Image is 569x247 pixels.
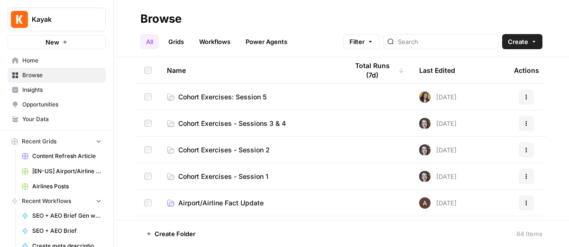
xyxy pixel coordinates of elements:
a: SEO + AEO Brief [18,223,106,238]
a: Opportunities [8,97,106,112]
a: Workflows [193,34,236,49]
img: rz7p8tmnmqi1pt4pno23fskyt2v8 [419,171,431,182]
button: Recent Grids [8,134,106,149]
div: Total Runs (7d) [348,57,404,83]
a: Airlines Posts [18,179,106,194]
div: [DATE] [419,91,457,103]
button: Recent Workflows [8,194,106,208]
div: [DATE] [419,171,457,182]
img: rz7p8tmnmqi1pt4pno23fskyt2v8 [419,144,431,156]
button: Create [502,34,542,49]
a: Home [8,53,106,68]
a: Browse [8,68,106,83]
button: Workspace: Kayak [8,8,106,31]
a: Power Agents [240,34,293,49]
span: SEO + AEO Brief [32,227,101,235]
button: New [8,35,106,49]
a: Content Refresh Article [18,149,106,164]
div: [DATE] [419,197,457,209]
div: Actions [514,57,539,83]
div: 84 Items [516,229,542,238]
a: Cohort Exercises - Session 1 [167,172,333,181]
a: Airport/Airline Fact Update [167,198,333,208]
a: Cohort Exercises - Sessions 3 & 4 [167,119,333,128]
a: Cohort Exercises: Session 5 [167,92,333,102]
span: Browse [22,71,101,79]
span: Home [22,56,101,65]
a: All [140,34,159,49]
span: Cohort Exercises: Session 5 [178,92,266,102]
span: Cohort Exercises - Session 1 [178,172,268,181]
span: Insights [22,86,101,94]
div: [DATE] [419,144,457,156]
a: Your Data [8,112,106,127]
div: Name [167,57,333,83]
button: Filter [343,34,379,49]
span: Your Data [22,115,101,123]
a: Cohort Exercises - Session 2 [167,145,333,155]
span: Cohort Exercises - Sessions 3 & 4 [178,119,286,128]
a: [EN-US] Airport/Airline Content Refresh [18,164,106,179]
img: re7xpd5lpd6r3te7ued3p9atxw8h [419,91,431,103]
div: Last Edited [419,57,455,83]
span: Airlines Posts [32,182,101,191]
button: Create Folder [140,226,201,241]
span: Create Folder [155,229,195,238]
div: [DATE] [419,118,457,129]
span: Kayak [32,15,89,24]
span: Create [508,37,528,46]
a: Grids [163,34,190,49]
img: Kayak Logo [11,11,28,28]
span: Filter [349,37,365,46]
img: wtbmvrjo3qvncyiyitl6zoukl9gz [419,197,431,209]
span: Opportunities [22,100,101,109]
span: SEO + AEO Brief Gen w/ FAQ [32,212,101,220]
span: New [46,37,59,47]
span: Cohort Exercises - Session 2 [178,145,270,155]
span: Recent Grids [22,137,56,146]
input: Search [398,37,494,46]
span: Content Refresh Article [32,152,101,160]
a: Insights [8,82,106,97]
div: Browse [140,11,182,26]
span: Recent Workflows [22,197,71,205]
a: SEO + AEO Brief Gen w/ FAQ [18,208,106,223]
span: Airport/Airline Fact Update [178,198,264,208]
span: [EN-US] Airport/Airline Content Refresh [32,167,101,176]
img: rz7p8tmnmqi1pt4pno23fskyt2v8 [419,118,431,129]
